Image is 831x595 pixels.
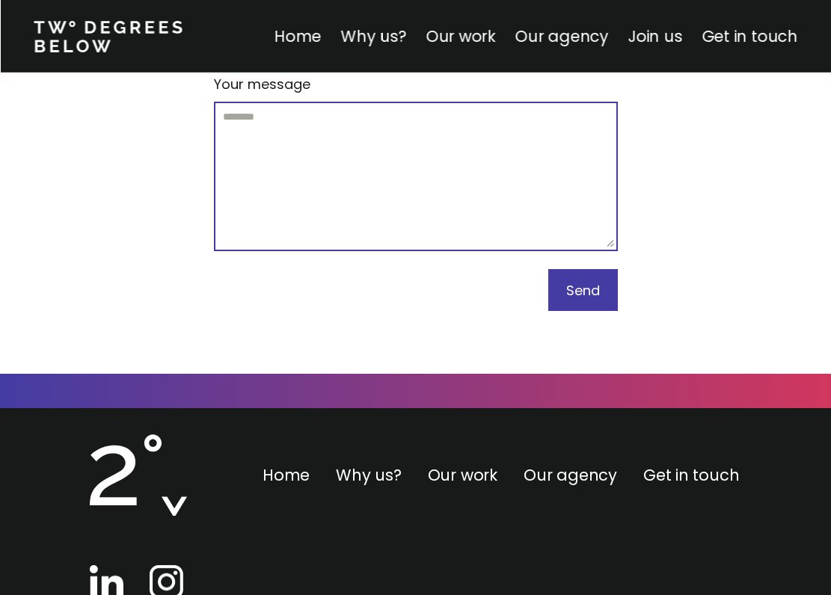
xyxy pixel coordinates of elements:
a: Our agency [524,464,617,486]
a: Our work [426,25,495,47]
a: Our work [428,464,497,486]
a: Get in touch [643,464,739,486]
button: Send [548,269,618,311]
textarea: Your message [214,102,618,251]
a: Why us? [336,464,402,486]
a: Our agency [515,25,608,47]
a: Home [263,464,310,486]
span: Send [566,281,600,300]
p: Your message [214,74,310,94]
a: Join us [628,25,682,47]
a: Get in touch [702,25,797,47]
a: Home [274,25,321,47]
a: Why us? [340,25,406,47]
